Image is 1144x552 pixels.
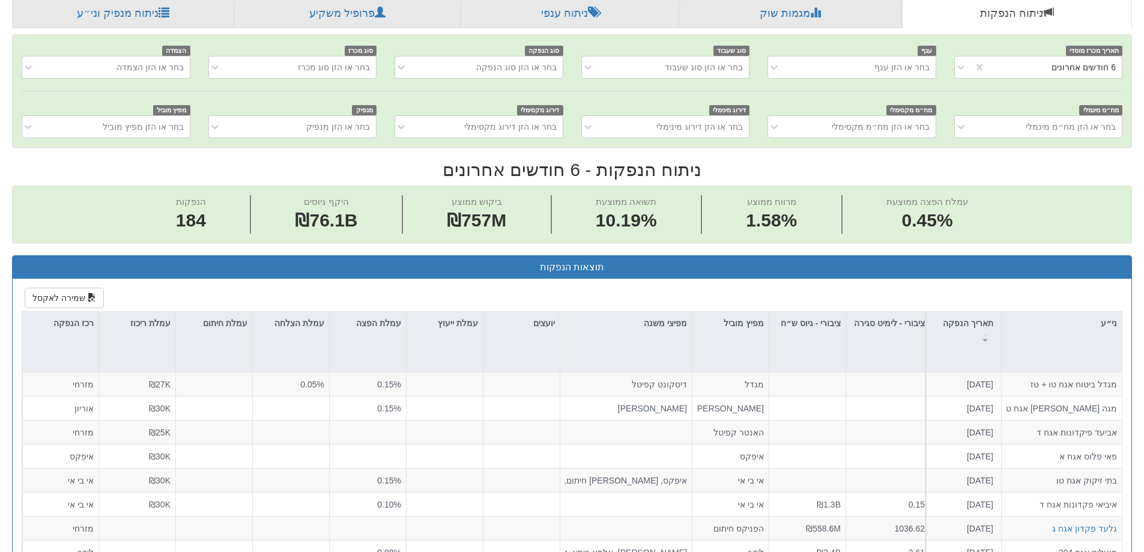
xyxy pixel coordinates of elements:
[464,121,557,133] div: בחר או הזן דירוג מקסימלי
[22,262,1122,273] h3: תוצאות הנפקות
[665,61,743,73] div: בחר או הזן סוג שעבוד
[28,523,94,535] div: מזרחי
[149,380,171,389] span: ₪27K
[253,312,329,335] div: עמלת הצלחה
[1026,121,1116,133] div: בחר או הזן מח״מ מינמלי
[565,378,687,390] div: דיסקונט קפיטל
[596,208,657,234] span: 10.19%
[12,160,1132,180] h2: ניתוח הנפקות - 6 חודשים אחרונים
[117,61,184,73] div: בחר או הזן הצמדה
[103,121,184,133] div: בחר או הזן מפיץ מוביל
[832,121,930,133] div: בחר או הזן מח״מ מקסימלי
[930,475,993,487] div: [DATE]
[407,312,483,335] div: עמלת ייעוץ
[692,312,769,335] div: מפיץ מוביל
[697,523,764,535] div: הפניקס חיתום
[697,378,764,390] div: מגדל
[28,426,94,438] div: מזרחי
[886,208,968,234] span: 0.45%
[930,378,993,390] div: [DATE]
[258,378,324,390] div: 0.05%
[149,428,171,437] span: ₪25K
[525,46,563,56] span: סוג הנפקה
[517,105,563,115] span: דירוג מקסימלי
[334,499,401,511] div: 0.10%
[918,46,936,56] span: ענף
[1079,105,1122,115] span: מח״מ מינמלי
[28,475,94,487] div: אי בי אי
[1006,475,1117,487] div: בתי זיקוק אגח טו
[149,476,171,485] span: ₪30K
[817,500,841,509] span: ₪1.3B
[851,499,925,511] div: 0.15
[565,402,687,414] div: [PERSON_NAME]
[656,121,743,133] div: בחר או הזן דירוג מינימלי
[713,46,750,56] span: סוג שעבוד
[28,499,94,511] div: אי בי אי
[1052,523,1117,535] button: גלעד פקדון אגח ג
[697,402,764,414] div: [PERSON_NAME], לידר
[560,312,692,335] div: מפיצי משנה
[886,105,936,115] span: מח״מ מקסימלי
[176,312,252,335] div: עמלת חיתום
[746,208,797,234] span: 1.58%
[697,450,764,463] div: איפקס
[874,61,930,73] div: בחר או הזן ענף
[846,312,930,348] div: ציבורי - לימיט סגירה
[149,404,171,413] span: ₪30K
[1006,499,1117,511] div: איביאי פקדונות אגח ד
[295,210,357,230] span: ₪76.1B
[1006,426,1117,438] div: אביעד פיקדונות אגח ד
[747,196,796,207] span: מרווח ממוצע
[697,499,764,511] div: אי בי אי
[447,210,506,230] span: ₪757M
[153,105,190,115] span: מפיץ מוביל
[1006,450,1117,463] div: פאי פלוס אגח א
[930,499,993,511] div: [DATE]
[99,312,175,335] div: עמלת ריכוז
[334,475,401,487] div: 0.15%
[149,500,171,509] span: ₪30K
[930,523,993,535] div: [DATE]
[330,312,406,335] div: עמלת הפצה
[1006,402,1117,414] div: מגה [PERSON_NAME] אגח ט
[149,452,171,461] span: ₪30K
[298,61,371,73] div: בחר או הזן סוג מכרז
[352,105,377,115] span: מנפיק
[28,378,94,390] div: מזרחי
[565,475,687,487] div: איפקס, [PERSON_NAME] חיתום, [PERSON_NAME], יוניקורן, [PERSON_NAME]
[176,208,206,234] span: 184
[697,475,764,487] div: אי בי אי
[806,524,841,533] span: ₪558.6M
[930,402,993,414] div: [DATE]
[452,196,502,207] span: ביקוש ממוצע
[596,196,656,207] span: תשואה ממוצעת
[769,312,846,348] div: ציבורי - גיוס ש״ח
[476,61,557,73] div: בחר או הזן סוג הנפקה
[28,402,94,414] div: אוריון
[306,121,370,133] div: בחר או הזן מנפיק
[1052,61,1116,73] div: 6 חודשים אחרונים
[334,378,401,390] div: 0.15%
[1006,378,1117,390] div: מגדל ביטוח אגח טו + טז
[25,288,104,308] button: שמירה לאקסל
[304,196,348,207] span: היקף גיוסים
[28,450,94,463] div: איפקס
[709,105,750,115] span: דירוג מינימלי
[930,426,993,438] div: [DATE]
[697,426,764,438] div: האנטר קפיטל
[22,312,98,335] div: רכז הנפקה
[930,450,993,463] div: [DATE]
[483,312,560,335] div: יועצים
[162,46,190,56] span: הצמדה
[176,196,206,207] span: הנפקות
[851,523,925,535] div: 1036.62
[927,312,1001,348] div: תאריך הנפקה
[886,196,968,207] span: עמלת הפצה ממוצעת
[1002,312,1122,335] div: ני״ע
[345,46,377,56] span: סוג מכרז
[334,402,401,414] div: 0.15%
[1066,46,1122,56] span: תאריך מכרז מוסדי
